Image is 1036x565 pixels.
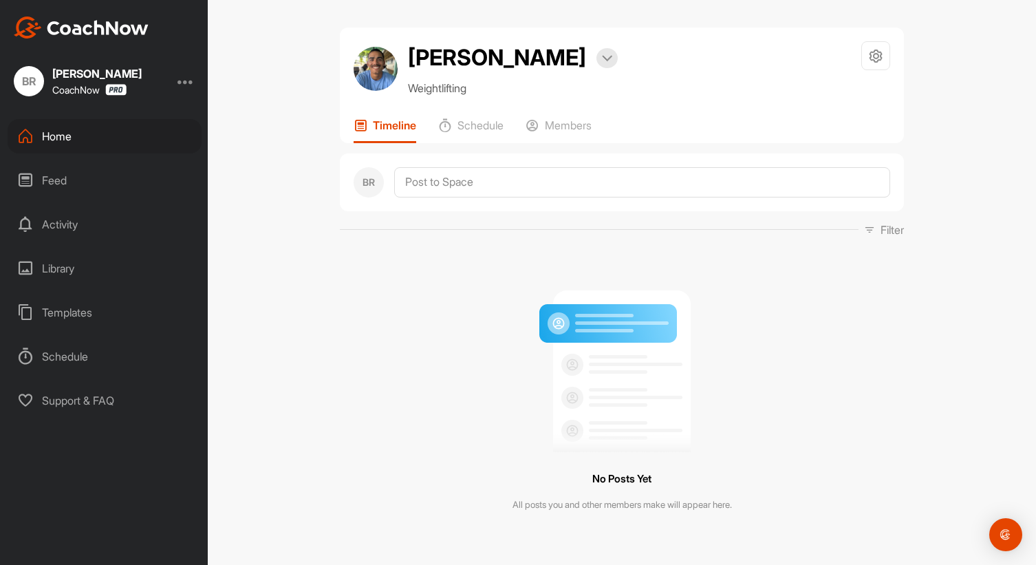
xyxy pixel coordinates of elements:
img: CoachNow Pro [105,84,127,96]
p: Filter [881,222,904,238]
div: [PERSON_NAME] [52,68,142,79]
h3: No Posts Yet [592,470,651,489]
p: Timeline [373,118,416,132]
div: Activity [8,207,202,242]
p: Schedule [457,118,504,132]
div: BR [354,167,384,198]
p: Members [545,118,592,132]
div: BR [14,66,44,96]
div: Feed [8,163,202,198]
p: All posts you and other members make will appear here. [512,498,732,512]
img: CoachNow [14,17,149,39]
div: Home [8,119,202,153]
img: null result [536,279,708,452]
p: Weightlifting [408,80,618,96]
img: arrow-down [602,55,612,62]
img: avatar [354,47,398,91]
div: Templates [8,295,202,330]
div: Support & FAQ [8,383,202,418]
div: Open Intercom Messenger [989,518,1022,551]
div: Library [8,251,202,286]
div: Schedule [8,339,202,374]
h2: [PERSON_NAME] [408,41,586,74]
div: CoachNow [52,84,127,96]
